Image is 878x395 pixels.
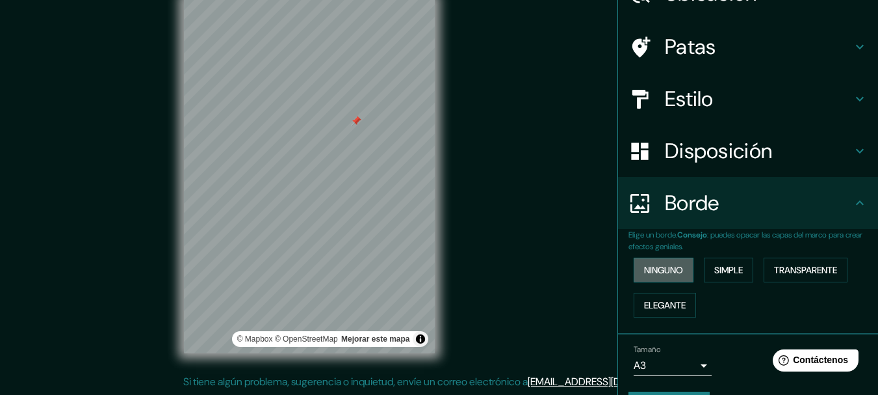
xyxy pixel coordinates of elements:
[618,21,878,73] div: Patas
[341,334,409,344] a: Map feedback
[275,334,338,344] font: © OpenStreetMap
[665,33,716,61] font: Patas
[628,230,862,252] font: : puedes opacar las capas del marco para crear efectos geniales.
[634,355,712,376] div: A3
[764,258,847,282] button: Transparente
[665,85,714,113] font: Estilo
[762,344,864,381] iframe: Lanzador de widgets de ayuda
[704,258,753,282] button: Simple
[618,125,878,177] div: Disposición
[634,344,660,355] font: Tamaño
[644,299,686,311] font: Elegante
[237,334,273,344] font: © Mapbox
[237,334,273,344] a: Mapbox
[644,264,683,276] font: Ninguno
[677,230,707,240] font: Consejo
[618,177,878,229] div: Borde
[413,331,428,347] button: Activar o desactivar atribución
[714,264,743,276] font: Simple
[634,293,696,318] button: Elegante
[665,189,719,217] font: Borde
[634,258,693,282] button: Ninguno
[665,137,772,165] font: Disposición
[774,264,837,276] font: Transparente
[183,375,528,388] font: Si tiene algún problema, sugerencia o inquietud, envíe un correo electrónico a
[275,334,338,344] a: Mapa de OpenStreet
[528,375,688,388] a: [EMAIL_ADDRESS][DOMAIN_NAME]
[341,334,409,344] font: Mejorar este mapa
[618,73,878,125] div: Estilo
[634,359,646,372] font: A3
[628,230,677,240] font: Elige un borde.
